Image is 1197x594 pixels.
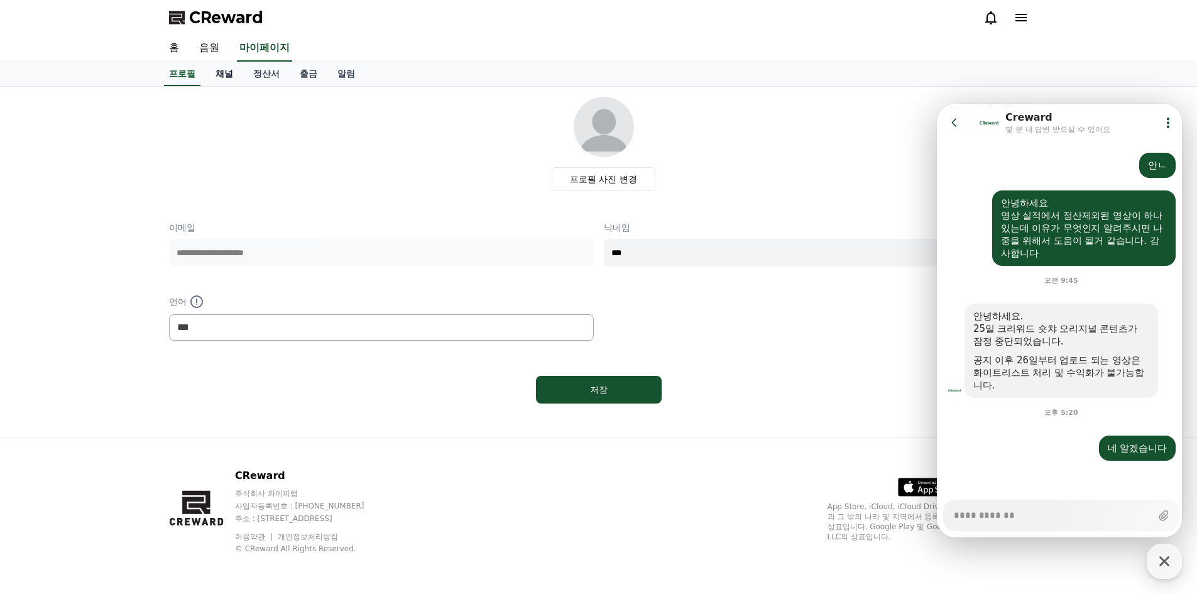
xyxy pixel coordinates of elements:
[237,35,292,62] a: 마이페이지
[205,62,243,86] a: 채널
[189,8,263,28] span: CReward
[327,62,365,86] a: 알림
[169,8,263,28] a: CReward
[574,97,634,157] img: profile_image
[235,488,388,498] p: 주식회사 와이피랩
[235,501,388,511] p: 사업자등록번호 : [PHONE_NUMBER]
[290,62,327,86] a: 출금
[243,62,290,86] a: 정산서
[235,532,275,541] a: 이용약관
[159,35,189,62] a: 홈
[604,221,1029,234] p: 닉네임
[937,104,1182,537] iframe: Channel chat
[235,468,388,483] p: CReward
[828,502,1029,542] p: App Store, iCloud, iCloud Drive 및 iTunes Store는 미국과 그 밖의 나라 및 지역에서 등록된 Apple Inc.의 서비스 상표입니다. Goo...
[235,514,388,524] p: 주소 : [STREET_ADDRESS]
[561,383,637,396] div: 저장
[164,62,200,86] a: 프로필
[189,35,229,62] a: 음원
[169,294,594,309] p: 언어
[278,532,338,541] a: 개인정보처리방침
[235,544,388,554] p: © CReward All Rights Reserved.
[169,221,594,234] p: 이메일
[536,376,662,404] button: 저장
[552,167,655,191] label: 프로필 사진 변경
